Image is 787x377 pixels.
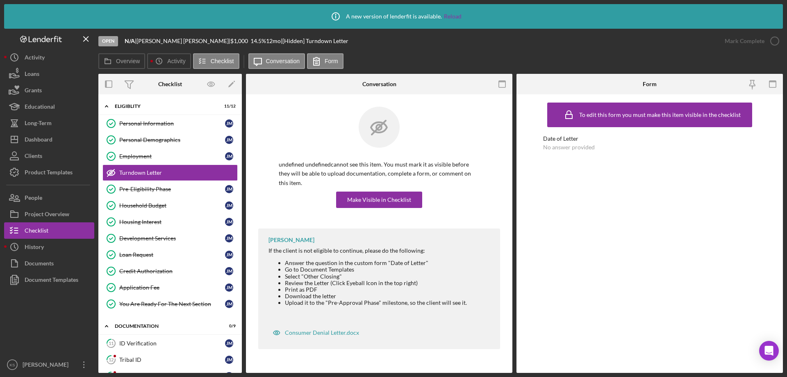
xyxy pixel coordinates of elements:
[4,190,94,206] button: People
[25,222,48,241] div: Checklist
[285,280,467,286] li: Review the Letter (Click Eyeball Icon in the top right)
[193,53,239,69] button: Checklist
[4,206,94,222] button: Project Overview
[362,81,396,87] div: Conversation
[4,239,94,255] button: History
[25,131,52,150] div: Dashboard
[221,104,236,109] div: 11 / 12
[4,356,94,373] button: KS[PERSON_NAME]
[102,247,238,263] a: Loan RequestJM
[268,247,467,254] div: If the client is not eligible to continue, please do the following:
[643,81,657,87] div: Form
[543,135,756,142] div: Date of Letter
[4,164,94,181] button: Product Templates
[119,153,225,160] div: Employment
[102,214,238,230] a: Housing InterestJM
[4,255,94,272] button: Documents
[25,206,69,224] div: Project Overview
[102,115,238,132] a: Personal InformationJM
[225,119,233,128] div: J M
[119,120,225,127] div: Personal Information
[225,185,233,193] div: J M
[102,197,238,214] a: Household BudgetJM
[759,341,779,361] div: Open Intercom Messenger
[266,38,281,44] div: 12 mo
[102,279,238,296] a: Application FeeJM
[25,82,42,101] div: Grants
[158,81,182,87] div: Checklist
[119,356,225,363] div: Tribal ID
[98,53,145,69] button: Overview
[119,284,225,291] div: Application Fee
[25,66,39,84] div: Loans
[225,201,233,210] div: J M
[109,340,114,346] tspan: 11
[20,356,74,375] div: [PERSON_NAME]
[285,286,467,293] li: Print as PDF
[725,33,764,49] div: Mark Complete
[25,148,42,166] div: Clients
[119,202,225,209] div: Household Budget
[307,53,343,69] button: Form
[211,58,234,64] label: Checklist
[279,160,480,187] p: undefined undefined cannot see this item. You must mark it as visible before they will be able to...
[4,49,94,66] button: Activity
[285,329,359,336] div: Consumer Denial Letter.docx
[225,218,233,226] div: J M
[102,132,238,148] a: Personal DemographicsJM
[115,324,215,329] div: Documentation
[4,222,94,239] button: Checklist
[102,263,238,279] a: Credit AuthorizationJM
[25,49,45,68] div: Activity
[119,268,225,274] div: Credit Authorization
[225,339,233,347] div: J M
[4,131,94,148] a: Dashboard
[25,272,78,290] div: Document Templates
[268,324,363,341] button: Consumer Denial Letter.docx
[102,181,238,197] a: Pre-Eligibility PhaseJM
[25,239,44,257] div: History
[119,235,225,242] div: Development Services
[115,104,215,109] div: Eligiblity
[119,219,225,225] div: Housing Interest
[225,152,233,160] div: J M
[125,37,135,44] b: N/A
[336,192,422,208] button: Make Visible in Checklist
[119,186,225,192] div: Pre-Eligibility Phase
[285,273,467,280] li: Select "Other Closing"
[325,6,462,27] div: A new version of lenderfit is available.
[225,251,233,259] div: J M
[119,137,225,143] div: Personal Demographics
[25,98,55,117] div: Educational
[119,169,237,176] div: Turndown Letter
[221,324,236,329] div: 0 / 9
[250,38,266,44] div: 14.5 %
[347,192,411,208] div: Make Visible in Checklist
[225,356,233,364] div: J M
[225,136,233,144] div: J M
[25,190,42,208] div: People
[285,260,467,266] li: Answer the question in the custom form "Date of Letter"
[4,66,94,82] button: Loans
[109,357,114,362] tspan: 12
[147,53,191,69] button: Activity
[25,164,73,183] div: Product Templates
[25,115,52,133] div: Long-Term
[4,148,94,164] button: Clients
[102,148,238,165] a: EmploymentJM
[4,98,94,115] button: Educational
[102,230,238,247] a: Development ServicesJM
[225,300,233,308] div: J M
[225,234,233,242] div: J M
[167,58,185,64] label: Activity
[4,115,94,131] button: Long-Term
